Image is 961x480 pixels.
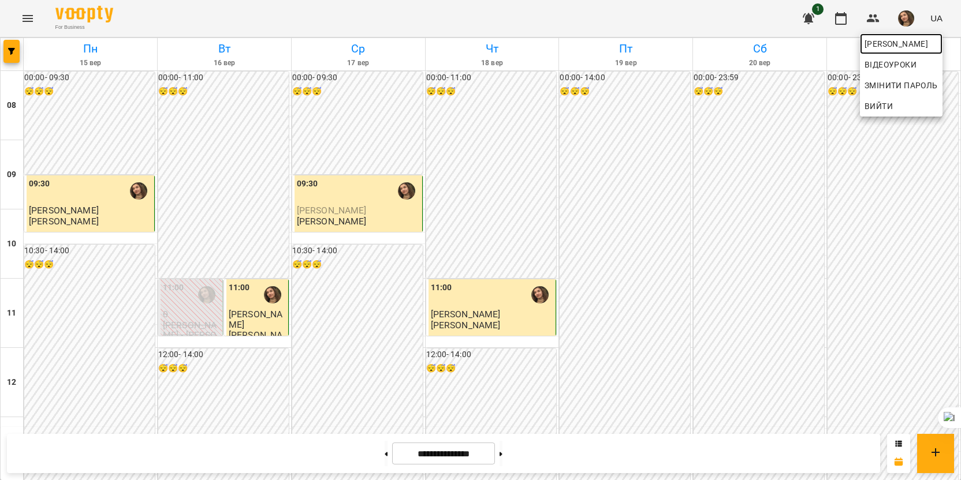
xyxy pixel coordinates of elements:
a: Змінити пароль [860,75,943,96]
button: Вийти [860,96,943,117]
span: Вийти [865,99,893,113]
span: Відеоуроки [865,58,917,72]
span: Змінити пароль [865,78,938,92]
span: [PERSON_NAME] [865,37,938,51]
a: Відеоуроки [860,54,921,75]
a: [PERSON_NAME] [860,33,943,54]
